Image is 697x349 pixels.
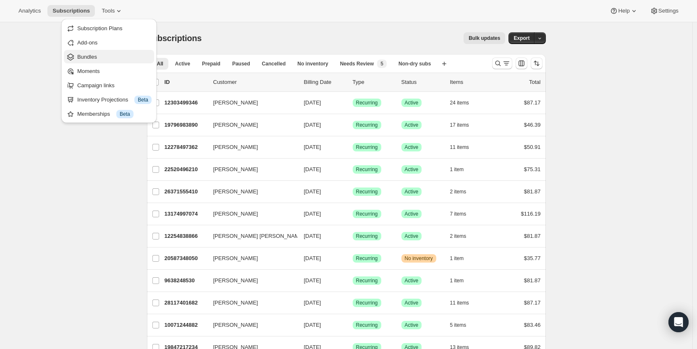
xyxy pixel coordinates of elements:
div: 10071244882[PERSON_NAME][DATE]SuccessRecurringSuccessActive5 items$83.46 [165,319,541,331]
span: $81.87 [524,277,541,284]
button: 2 items [450,186,476,198]
span: Bundles [77,54,97,60]
button: Memberships [64,107,154,120]
span: Active [405,99,419,106]
span: $46.39 [524,122,541,128]
p: 12303499346 [165,99,207,107]
div: IDCustomerBilling DateTypeStatusItemsTotal [165,78,541,86]
span: 11 items [450,144,469,151]
p: 19796983890 [165,121,207,129]
p: 20587348050 [165,254,207,263]
span: Active [405,233,419,240]
div: Items [450,78,492,86]
span: Settings [658,8,679,14]
span: [PERSON_NAME] [213,99,258,107]
span: Recurring [356,233,378,240]
span: [PERSON_NAME] [213,321,258,329]
button: Customize table column order and visibility [516,57,527,69]
button: 11 items [450,297,478,309]
span: $50.91 [524,144,541,150]
button: [PERSON_NAME] [208,252,292,265]
span: Help [618,8,629,14]
span: Recurring [356,188,378,195]
span: Beta [120,111,130,117]
span: Subscription Plans [77,25,123,31]
button: 17 items [450,119,478,131]
div: 26371555410[PERSON_NAME][DATE]SuccessRecurringSuccessActive2 items$81.87 [165,186,541,198]
button: [PERSON_NAME] [208,274,292,287]
span: Analytics [18,8,41,14]
button: Subscription Plans [64,21,154,35]
div: 19796983890[PERSON_NAME][DATE]SuccessRecurringSuccessActive17 items$46.39 [165,119,541,131]
span: Cancelled [262,60,286,67]
span: $81.87 [524,233,541,239]
span: Recurring [356,255,378,262]
span: Recurring [356,144,378,151]
span: Campaign links [77,82,115,89]
span: 2 items [450,233,466,240]
button: [PERSON_NAME] [208,296,292,310]
span: Add-ons [77,39,97,46]
button: Campaign links [64,78,154,92]
button: Settings [645,5,684,17]
span: Active [175,60,190,67]
span: All [157,60,163,67]
span: [DATE] [304,322,321,328]
span: [PERSON_NAME] [213,165,258,174]
span: No inventory [405,255,433,262]
button: Export [508,32,535,44]
button: 11 items [450,141,478,153]
button: 1 item [450,164,473,175]
span: [PERSON_NAME] [213,121,258,129]
p: 9638248530 [165,276,207,285]
span: [PERSON_NAME] [213,276,258,285]
span: $87.17 [524,300,541,306]
span: Active [405,144,419,151]
span: $81.87 [524,188,541,195]
div: 12254838866[PERSON_NAME] [PERSON_NAME][DATE]SuccessRecurringSuccessActive2 items$81.87 [165,230,541,242]
p: ID [165,78,207,86]
span: 1 item [450,277,464,284]
span: Recurring [356,166,378,173]
span: Active [405,211,419,217]
button: Inventory Projections [64,93,154,106]
span: 24 items [450,99,469,106]
span: Active [405,166,419,173]
span: Active [405,300,419,306]
div: 13174997074[PERSON_NAME][DATE]SuccessRecurringSuccessActive7 items$116.19 [165,208,541,220]
button: [PERSON_NAME] [208,96,292,109]
p: Customer [213,78,297,86]
span: 5 [380,60,383,67]
span: Active [405,122,419,128]
button: 24 items [450,97,478,109]
span: $35.77 [524,255,541,261]
span: Prepaid [202,60,220,67]
button: [PERSON_NAME] [208,318,292,332]
p: Status [401,78,443,86]
span: [DATE] [304,300,321,306]
button: 7 items [450,208,476,220]
button: Search and filter results [492,57,512,69]
span: [DATE] [304,166,321,172]
span: Beta [138,96,148,103]
span: [DATE] [304,255,321,261]
button: Add-ons [64,36,154,49]
span: [DATE] [304,277,321,284]
p: 12278497362 [165,143,207,151]
div: 20587348050[PERSON_NAME][DATE]SuccessRecurringWarningNo inventory1 item$35.77 [165,253,541,264]
span: 1 item [450,255,464,262]
button: Analytics [13,5,46,17]
button: [PERSON_NAME] [208,118,292,132]
span: 17 items [450,122,469,128]
button: [PERSON_NAME] [PERSON_NAME] [208,229,292,243]
p: 12254838866 [165,232,207,240]
span: No inventory [297,60,328,67]
p: 28117401682 [165,299,207,307]
button: 5 items [450,319,476,331]
button: Subscriptions [47,5,95,17]
div: Inventory Projections [77,96,152,104]
span: 11 items [450,300,469,306]
span: $116.19 [521,211,541,217]
div: 28117401682[PERSON_NAME][DATE]SuccessRecurringSuccessActive11 items$87.17 [165,297,541,309]
button: Create new view [438,58,451,70]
